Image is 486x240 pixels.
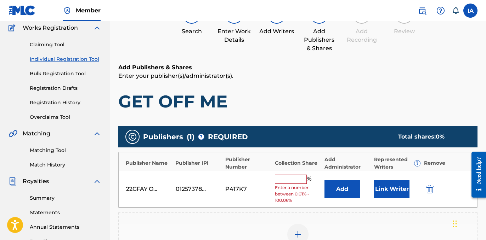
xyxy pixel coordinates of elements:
[30,99,101,106] a: Registration History
[374,156,420,171] div: Represented Writers
[208,131,248,142] span: REQUIRED
[118,72,477,80] p: Enter your publisher(s)/administrator(s).
[453,213,457,234] div: Drag
[118,91,477,112] h1: GET OFF ME
[174,27,209,36] div: Search
[93,129,101,138] img: expand
[118,63,477,72] h6: Add Publishers & Shares
[30,161,101,169] a: Match History
[434,4,448,18] div: Help
[324,156,371,171] div: Add Administrator
[426,185,434,193] img: 12a2ab48e56ec057fbd8.svg
[452,7,459,14] div: Notifications
[9,129,17,138] img: Matching
[386,27,422,36] div: Review
[275,185,321,204] span: Enter a number between 0.01% - 100.06%
[30,147,101,154] a: Matching Tool
[259,27,294,36] div: Add Writers
[398,133,463,141] div: Total shares:
[424,159,470,167] div: Remove
[30,41,101,48] a: Claiming Tool
[30,113,101,121] a: Overclaims Tool
[418,6,426,15] img: search
[63,6,72,15] img: Top Rightsholder
[143,131,183,142] span: Publishers
[451,206,486,240] iframe: Chat Widget
[307,175,313,184] span: %
[76,6,101,14] span: Member
[126,159,172,167] div: Publisher Name
[187,131,194,142] span: ( 1 )
[23,129,50,138] span: Matching
[30,194,101,202] a: Summary
[414,160,420,166] span: ?
[30,84,101,92] a: Registration Drafts
[216,27,252,44] div: Enter Work Details
[344,27,379,44] div: Add Recording
[93,24,101,32] img: expand
[23,24,78,32] span: Works Registration
[23,177,49,186] span: Royalties
[30,55,101,63] a: Individual Registration Tool
[30,223,101,231] a: Annual Statements
[9,5,36,16] img: MLC Logo
[466,146,486,203] iframe: Resource Center
[463,4,477,18] div: User Menu
[436,133,445,140] span: 0 %
[198,134,204,140] span: ?
[30,70,101,77] a: Bulk Registration Tool
[294,230,302,239] img: add
[175,159,221,167] div: Publisher IPI
[301,27,337,53] div: Add Publishers & Shares
[415,4,429,18] a: Public Search
[275,159,321,167] div: Collection Share
[436,6,445,15] img: help
[9,177,17,186] img: Royalties
[374,180,409,198] button: Link Writer
[9,24,18,32] img: Works Registration
[93,177,101,186] img: expand
[225,156,271,171] div: Publisher Number
[30,209,101,216] a: Statements
[324,180,360,198] button: Add
[128,133,137,141] img: publishers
